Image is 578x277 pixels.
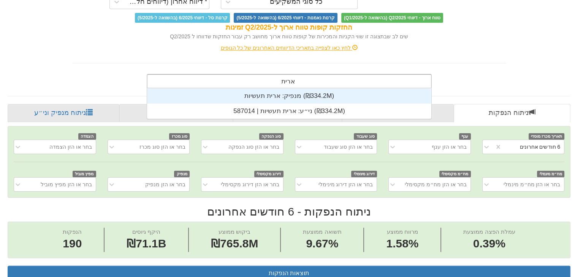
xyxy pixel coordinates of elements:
div: בחר או הזן סוג שעבוד [323,143,373,151]
a: ניתוח מנפיק וני״ע [8,104,119,122]
span: הנפקות [63,228,82,235]
span: 190 [63,236,82,252]
div: בחר או הזן דירוג מינימלי [318,181,373,188]
a: ניתוח הנפקות [454,104,570,122]
span: 0.39% [463,236,515,252]
div: בחר או הזן סוג מכרז [139,143,185,151]
span: תשואה ממוצעת [303,228,341,235]
div: בחר או הזן מח״מ מקסימלי [405,181,467,188]
h2: ניתוח הנפקות - 6 חודשים אחרונים [8,205,570,218]
span: דירוג מינימלי [351,171,377,177]
div: לחץ כאן לצפייה בתאריכי הדיווחים האחרונים של כל הגופים [67,44,511,52]
div: בחר או הזן מח״מ מינמלי [503,181,560,188]
span: ביקוש ממוצע [219,228,250,235]
div: מנפיק: ‏ארית תעשיות ‎(₪334.2M)‎ [147,88,431,104]
span: תאריך מכרז מוסדי [529,133,564,140]
h3: תוצאות הנפקות [14,270,564,277]
span: קרנות נאמנות - דיווחי 6/2025 (בהשוואה ל-5/2025) [234,13,337,23]
div: בחר או הזן מנפיק [145,181,185,188]
span: 9.67% [303,236,341,252]
div: בחר או הזן דירוג מקסימלי [221,181,279,188]
span: סוג הנפקה [259,133,283,140]
div: בחר או הזן ענף [432,143,467,151]
span: קרנות סל - דיווחי 6/2025 (בהשוואה ל-5/2025) [135,13,230,23]
div: בחר או הזן סוג הנפקה [228,143,279,151]
span: היקף גיוסים [132,228,160,235]
div: ני״ע: ‏ארית תעשיות | 587014 ‎(₪334.2M)‎ [147,104,431,119]
div: grid [147,88,431,119]
div: בחר או הזן הצמדה [49,143,92,151]
span: מנפיק [174,171,190,177]
div: בחר או הזן מפיץ מוביל [41,181,92,188]
span: ₪71.1B [127,237,166,250]
span: סוג מכרז [169,133,190,140]
span: מרווח ממוצע [387,228,418,235]
span: מח״מ מינמלי [537,171,564,177]
span: דירוג מקסימלי [254,171,283,177]
span: מפיץ מוביל [73,171,96,177]
div: החזקות קופות טווח ארוך ל-Q2/2025 זמינות [73,23,506,33]
div: שים לב שבתצוגה זו שווי הקניות והמכירות של קופות טווח ארוך מחושב רק עבור החזקות שדווחו ל Q2/2025 [73,33,506,40]
span: הצמדה [78,133,96,140]
a: פרופיל משקיע [119,104,233,122]
span: טווח ארוך - דיווחי Q2/2025 (בהשוואה ל-Q1/2025) [341,13,443,23]
span: מח״מ מקסימלי [439,171,471,177]
span: ₪765.8M [211,237,258,250]
span: ענף [459,133,471,140]
span: סוג שעבוד [354,133,377,140]
span: עמלת הפצה ממוצעת [463,228,515,235]
div: 6 חודשים אחרונים [519,143,560,151]
span: 1.58% [386,236,418,252]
